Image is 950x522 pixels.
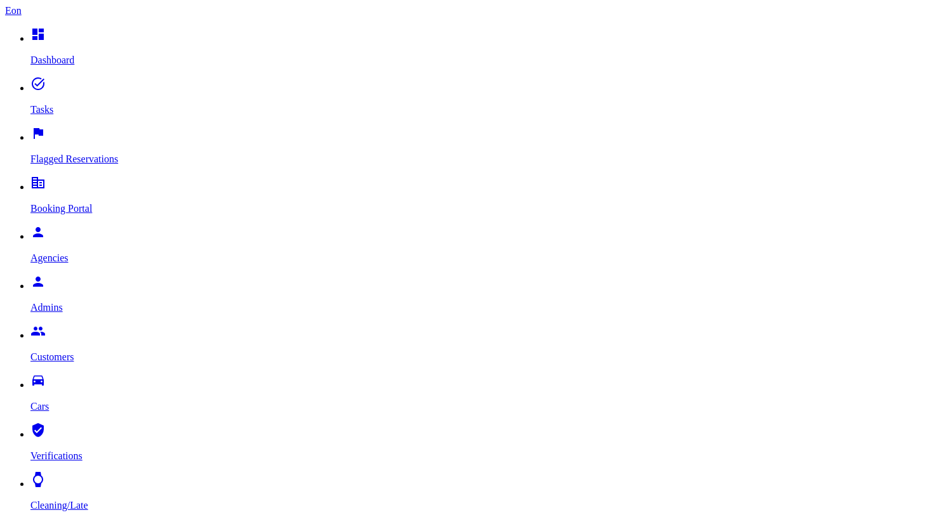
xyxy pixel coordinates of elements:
[30,274,46,289] i: person
[30,401,945,412] p: Cars
[30,82,945,115] a: task_alt Tasks
[30,33,945,66] a: dashboard Dashboard
[30,450,945,462] p: Verifications
[30,181,945,214] a: corporate_fare Booking Portal
[30,373,46,388] i: drive_eta
[5,5,22,16] a: Eon
[30,175,46,190] i: corporate_fare
[30,478,945,511] a: watch Cleaning/Late
[30,203,945,214] p: Booking Portal
[30,132,945,165] a: flag Flagged Reservations
[30,55,945,66] p: Dashboard
[30,302,945,313] p: Admins
[30,126,46,141] i: flag
[30,323,46,339] i: people
[30,379,945,412] a: drive_eta Cars
[30,104,945,115] p: Tasks
[30,153,945,165] p: Flagged Reservations
[30,280,945,313] a: person Admins
[30,225,46,240] i: person
[30,351,945,363] p: Customers
[30,422,46,438] i: verified_user
[30,472,46,487] i: watch
[30,27,46,42] i: dashboard
[30,429,945,462] a: verified_user Verifications
[30,500,945,511] p: Cleaning/Late
[30,76,46,91] i: task_alt
[30,252,945,264] p: Agencies
[30,231,945,264] a: person Agencies
[30,330,945,363] a: people Customers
